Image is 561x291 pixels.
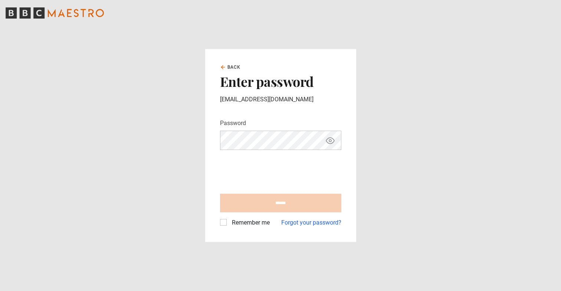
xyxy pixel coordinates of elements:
svg: BBC Maestro [6,7,104,19]
span: Back [227,64,241,71]
p: [EMAIL_ADDRESS][DOMAIN_NAME] [220,95,341,104]
h2: Enter password [220,73,341,89]
button: Show password [324,134,337,147]
a: Back [220,64,241,71]
iframe: reCAPTCHA [220,156,333,185]
label: Remember me [229,218,270,227]
label: Password [220,119,246,128]
a: Forgot your password? [281,218,341,227]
